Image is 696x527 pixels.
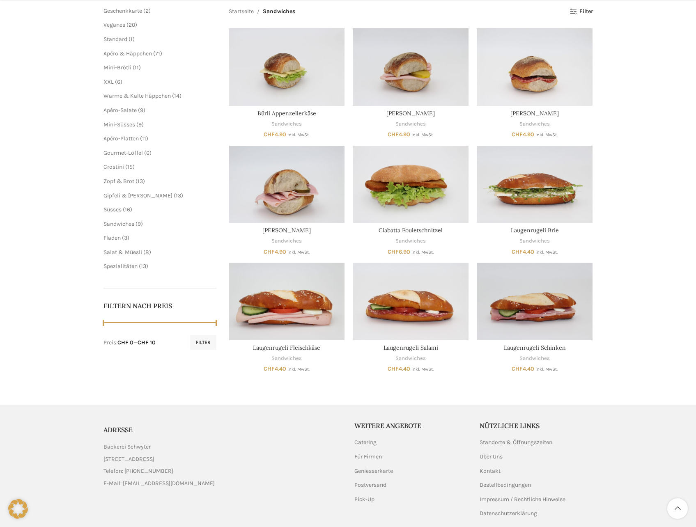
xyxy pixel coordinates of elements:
[229,7,254,16] a: Startseite
[229,263,345,340] a: Laugenrugeli Fleischkäse
[103,220,134,227] a: Sandwiches
[264,131,275,138] span: CHF
[388,131,399,138] span: CHF
[103,442,151,451] span: Bäckerei Schwyter
[103,426,133,434] span: ADRESSE
[510,110,559,117] a: [PERSON_NAME]
[353,146,469,223] a: Ciabatta Pouletschnitzel
[103,163,124,170] a: Crostini
[263,7,295,16] span: Sandwiches
[287,250,310,255] small: inkl. MwSt.
[271,237,302,245] a: Sandwiches
[125,206,130,213] span: 16
[570,8,593,15] a: Filter
[103,234,121,241] span: Fladen
[504,344,566,351] a: Laugenrugeli Schinken
[480,453,503,461] a: Über Uns
[103,249,142,256] a: Salat & Müesli
[395,355,426,362] a: Sandwiches
[511,227,559,234] a: Laugenrugeli Brie
[103,301,217,310] h5: Filtern nach Preis
[103,178,134,185] span: Zopf & Brot
[103,149,143,156] a: Gourmet-Löffel
[354,421,468,430] h5: Weitere Angebote
[411,250,434,255] small: inkl. MwSt.
[103,121,135,128] a: Mini-Süsses
[477,146,593,223] a: Laugenrugeli Brie
[287,132,310,137] small: inkl. MwSt.
[271,120,302,128] a: Sandwiches
[138,339,156,346] span: CHF 10
[480,509,538,518] a: Datenschutzerklärung
[386,110,435,117] a: [PERSON_NAME]
[480,421,593,430] h5: Nützliche Links
[138,121,142,128] span: 9
[190,335,216,350] button: Filter
[103,7,142,14] a: Geschenkkarte
[142,135,146,142] span: 11
[512,248,534,255] bdi: 4.40
[395,237,426,245] a: Sandwiches
[477,263,593,340] a: Laugenrugeli Schinken
[519,355,550,362] a: Sandwiches
[354,481,387,489] a: Postversand
[135,64,139,71] span: 11
[395,120,426,128] a: Sandwiches
[103,467,342,476] a: List item link
[103,92,171,99] span: Warme & Kalte Häppchen
[103,479,342,488] a: List item link
[388,365,410,372] bdi: 4.40
[480,467,501,475] a: Kontakt
[103,339,156,347] div: Preis: —
[264,365,286,372] bdi: 4.40
[103,36,127,43] a: Standard
[535,367,558,372] small: inkl. MwSt.
[535,132,558,137] small: inkl. MwSt.
[155,50,160,57] span: 71
[117,339,133,346] span: CHF 0
[103,21,125,28] a: Veganes
[229,28,345,105] a: Bürli Appenzellerkäse
[138,178,143,185] span: 13
[512,131,534,138] bdi: 4.90
[103,78,114,85] a: XXL
[103,192,172,199] a: Gipfeli & [PERSON_NAME]
[480,438,553,447] a: Standorte & Öffnungszeiten
[264,365,275,372] span: CHF
[103,64,131,71] a: Mini-Brötli
[253,344,320,351] a: Laugenrugeli Fleischkäse
[117,78,120,85] span: 6
[145,7,149,14] span: 2
[138,220,141,227] span: 9
[354,438,377,447] a: Catering
[103,50,152,57] a: Apéro & Häppchen
[103,263,138,270] a: Spezialitäten
[262,227,311,234] a: [PERSON_NAME]
[145,249,149,256] span: 8
[131,36,133,43] span: 1
[257,110,316,117] a: Bürli Appenzellerkäse
[141,263,146,270] span: 13
[411,367,434,372] small: inkl. MwSt.
[103,135,139,142] span: Apéro-Platten
[388,248,410,255] bdi: 6.90
[519,237,550,245] a: Sandwiches
[388,131,410,138] bdi: 4.90
[512,248,523,255] span: CHF
[264,131,286,138] bdi: 4.90
[103,455,154,464] span: [STREET_ADDRESS]
[379,227,443,234] a: Ciabatta Pouletschnitzel
[354,453,383,461] a: Für Firmen
[127,163,133,170] span: 15
[480,495,566,504] a: Impressum / Rechtliche Hinweise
